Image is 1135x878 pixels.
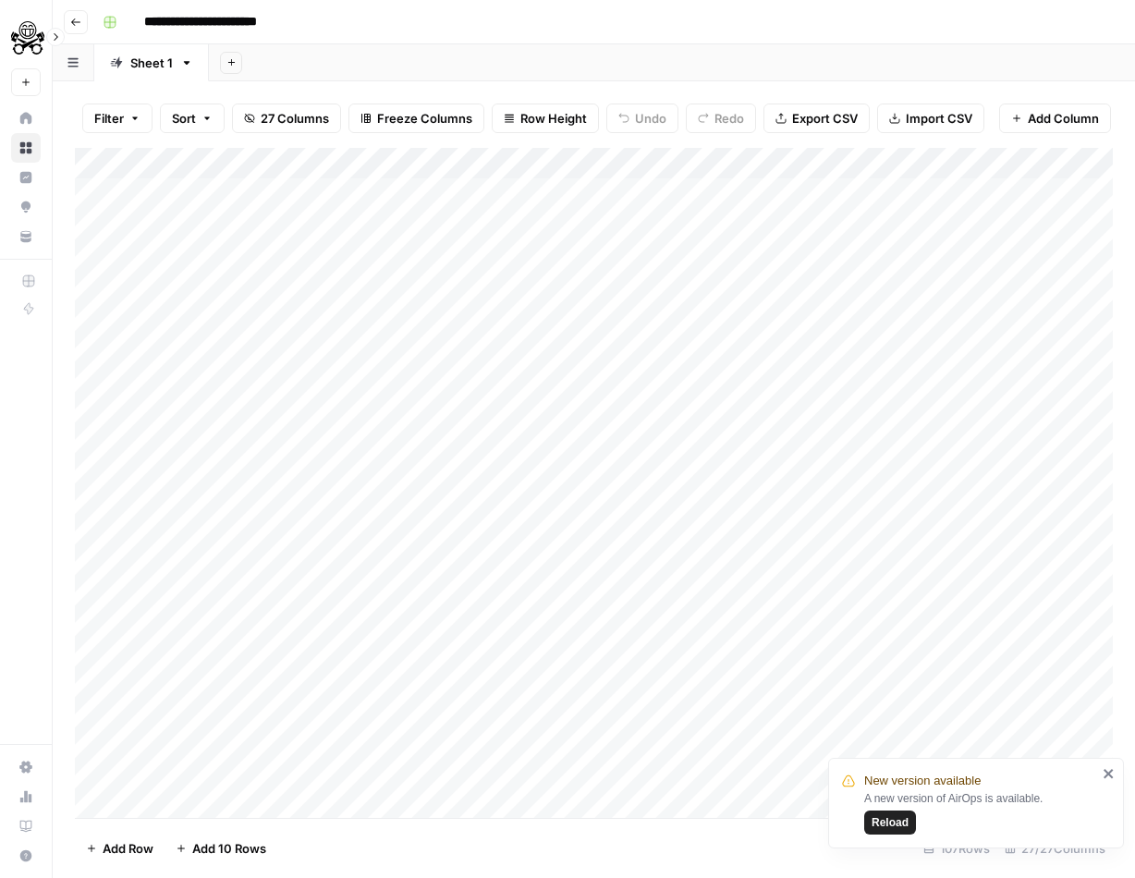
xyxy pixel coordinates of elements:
span: Sort [172,109,196,128]
button: Redo [686,104,756,133]
a: Your Data [11,222,41,251]
span: Filter [94,109,124,128]
img: PistonHeads Logo [11,21,44,55]
div: 27/27 Columns [997,834,1113,863]
div: A new version of AirOps is available. [864,790,1097,835]
span: Import CSV [906,109,972,128]
a: Usage [11,782,41,811]
a: Sheet 1 [94,44,209,81]
button: Reload [864,811,916,835]
a: Opportunities [11,192,41,222]
button: Add Row [75,834,165,863]
button: close [1103,766,1116,781]
a: Browse [11,133,41,163]
button: Help + Support [11,841,41,871]
a: Settings [11,752,41,782]
span: 27 Columns [261,109,329,128]
a: Insights [11,163,41,192]
button: Import CSV [877,104,984,133]
span: New version available [864,772,981,790]
span: Add Row [103,839,153,858]
div: Sheet 1 [130,54,173,72]
button: Add Column [999,104,1111,133]
button: Row Height [492,104,599,133]
span: Redo [714,109,744,128]
button: Filter [82,104,153,133]
button: Sort [160,104,225,133]
span: Freeze Columns [377,109,472,128]
a: Learning Hub [11,811,41,841]
div: 107 Rows [916,834,997,863]
button: Undo [606,104,678,133]
span: Reload [872,814,909,831]
a: Home [11,104,41,133]
button: Export CSV [763,104,870,133]
span: Row Height [520,109,587,128]
button: 27 Columns [232,104,341,133]
button: Add 10 Rows [165,834,277,863]
span: Undo [635,109,666,128]
button: Freeze Columns [348,104,484,133]
span: Add Column [1028,109,1099,128]
button: Workspace: PistonHeads [11,15,41,61]
span: Export CSV [792,109,858,128]
span: Add 10 Rows [192,839,266,858]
